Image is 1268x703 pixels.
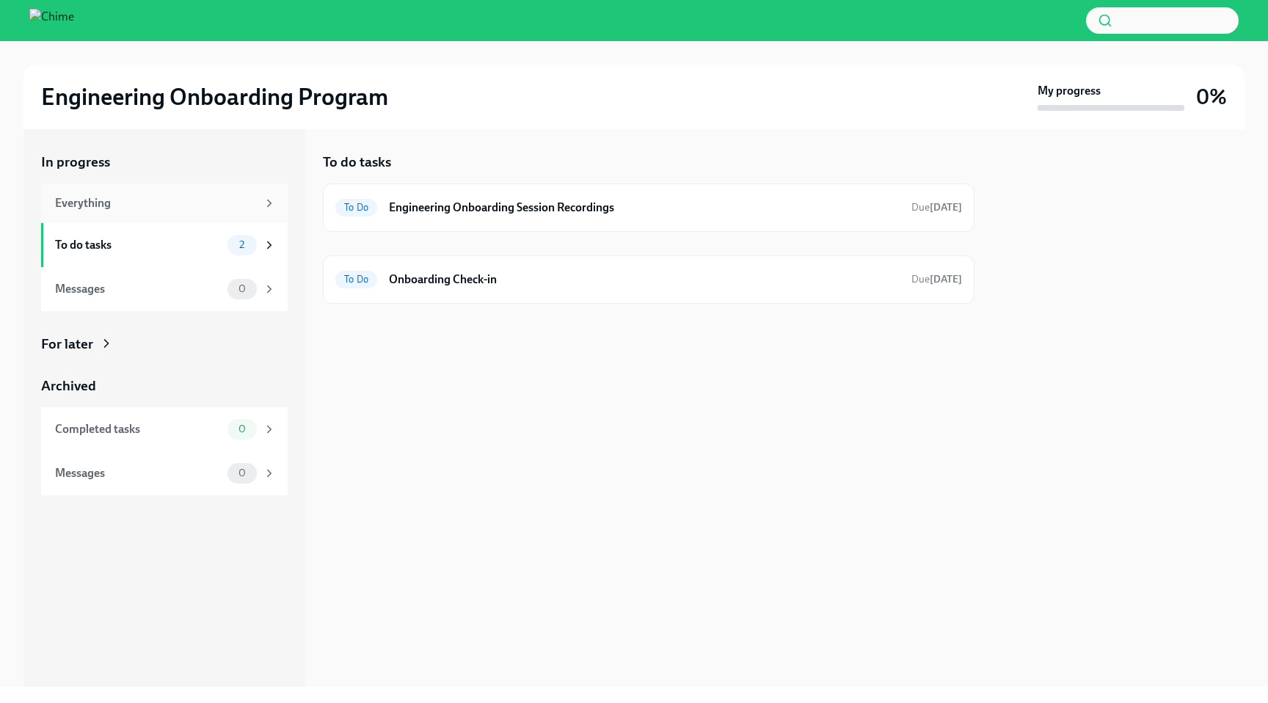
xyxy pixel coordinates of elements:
[930,201,962,214] strong: [DATE]
[930,273,962,285] strong: [DATE]
[335,268,962,291] a: To DoOnboarding Check-inDue[DATE]
[1038,83,1101,99] strong: My progress
[41,335,93,354] div: For later
[1196,84,1227,110] h3: 0%
[335,202,377,213] span: To Do
[41,376,288,396] a: Archived
[55,195,257,211] div: Everything
[911,201,962,214] span: Due
[41,153,288,172] a: In progress
[389,272,900,288] h6: Onboarding Check-in
[41,451,288,495] a: Messages0
[55,465,222,481] div: Messages
[41,223,288,267] a: To do tasks2
[389,200,900,216] h6: Engineering Onboarding Session Recordings
[911,273,962,285] span: Due
[55,421,222,437] div: Completed tasks
[230,423,255,434] span: 0
[230,467,255,478] span: 0
[41,183,288,223] a: Everything
[911,272,962,286] span: September 11th, 2025 09:00
[230,239,253,250] span: 2
[55,237,222,253] div: To do tasks
[41,407,288,451] a: Completed tasks0
[230,283,255,294] span: 0
[29,9,74,32] img: Chime
[55,281,222,297] div: Messages
[335,274,377,285] span: To Do
[41,267,288,311] a: Messages0
[41,335,288,354] a: For later
[323,153,391,172] h5: To do tasks
[335,196,962,219] a: To DoEngineering Onboarding Session RecordingsDue[DATE]
[911,200,962,214] span: September 10th, 2025 15:00
[41,82,388,112] h2: Engineering Onboarding Program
